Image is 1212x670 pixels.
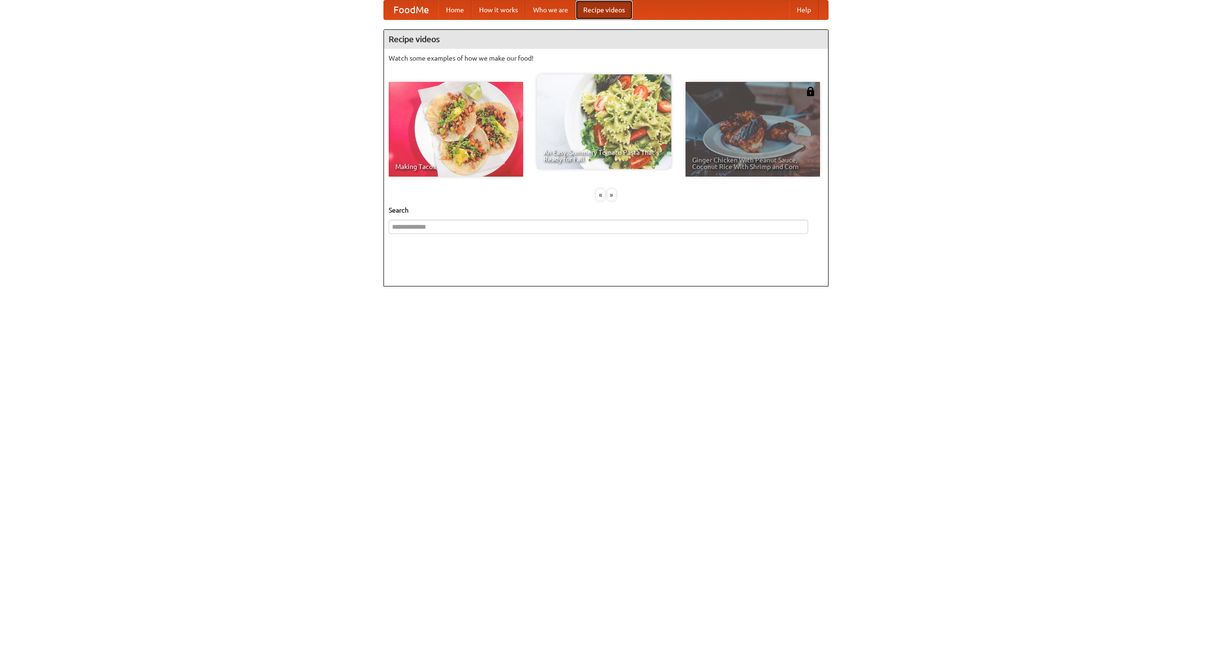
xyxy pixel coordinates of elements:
span: Making Tacos [395,163,517,170]
a: How it works [472,0,526,19]
a: An Easy, Summery Tomato Pasta That's Ready for Fall [537,74,671,169]
a: Home [438,0,472,19]
div: « [596,189,605,201]
h5: Search [389,205,823,215]
h4: Recipe videos [384,30,828,49]
img: 483408.png [806,87,815,96]
a: Recipe videos [576,0,633,19]
a: Making Tacos [389,82,523,177]
a: FoodMe [384,0,438,19]
a: Who we are [526,0,576,19]
p: Watch some examples of how we make our food! [389,54,823,63]
a: Help [789,0,819,19]
div: » [607,189,616,201]
span: An Easy, Summery Tomato Pasta That's Ready for Fall [544,149,665,162]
